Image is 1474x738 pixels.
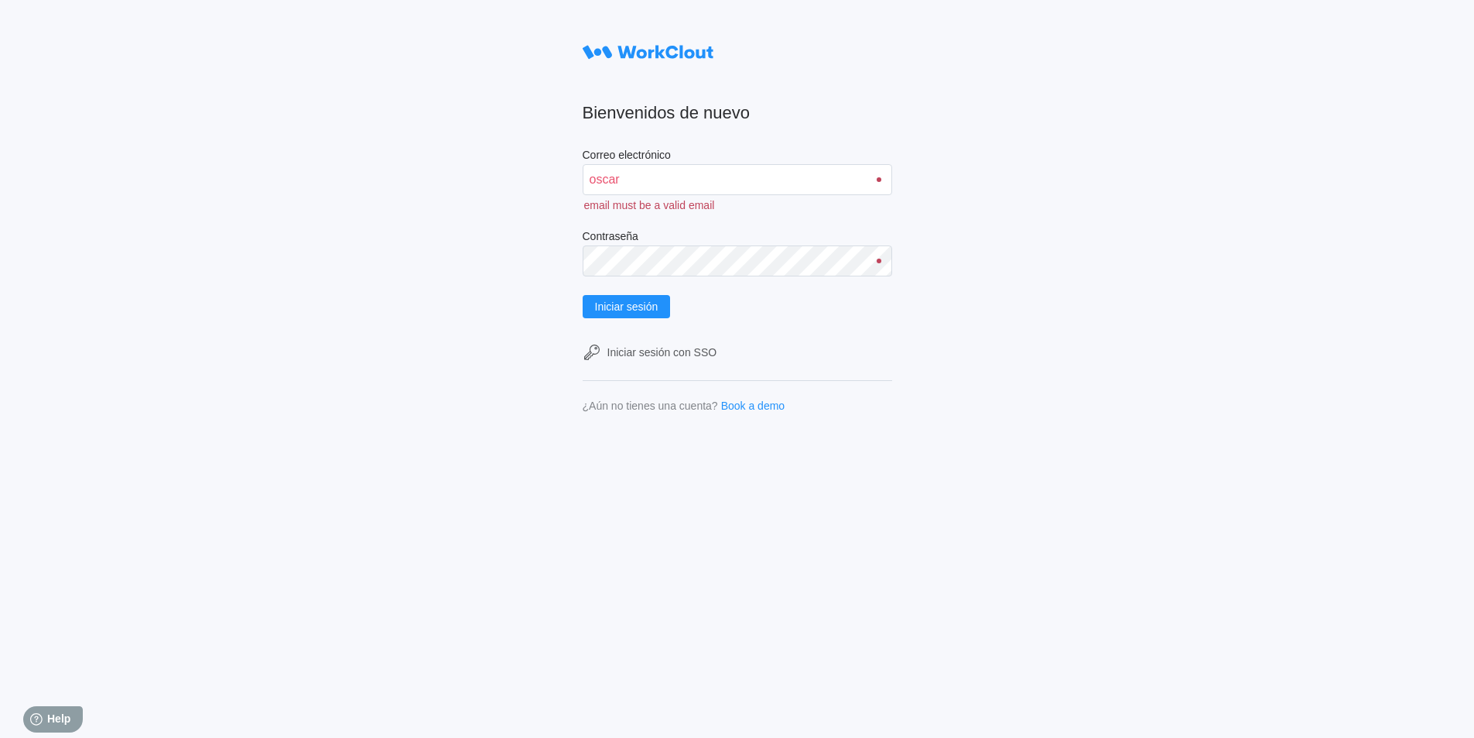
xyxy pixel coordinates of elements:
label: Contraseña [583,230,892,245]
span: Iniciar sesión [595,301,658,312]
button: Iniciar sesión [583,295,671,318]
div: Iniciar sesión con SSO [607,346,717,359]
div: ¿Aún no tienes una cuenta? [583,400,718,412]
h2: Bienvenidos de nuevo [583,102,892,124]
a: Iniciar sesión con SSO [583,343,892,362]
a: Book a demo [721,400,785,412]
label: Correo electrónico [583,149,892,164]
div: email must be a valid email [583,195,892,211]
input: Enter your email [583,164,892,195]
